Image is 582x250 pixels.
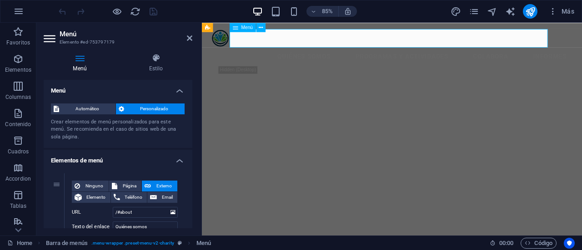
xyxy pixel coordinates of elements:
[490,238,514,249] h6: Tiempo de la sesión
[72,207,113,218] label: URL
[120,54,192,73] h4: Estilo
[123,192,145,203] span: Teléfono
[44,80,192,96] h4: Menú
[111,6,122,17] button: Haz clic para salir del modo de previsualización y seguir editando
[525,238,552,249] span: Código
[505,6,516,17] i: AI Writer
[241,25,253,29] span: Menú
[523,4,537,19] button: publish
[142,181,177,191] button: Externo
[44,54,120,73] h4: Menú
[5,121,31,128] p: Contenido
[344,7,352,15] i: Al redimensionar, ajustar el nivel de zoom automáticamente para ajustarse al dispositivo elegido.
[60,38,174,46] h3: Elemento #ed-753797179
[127,103,182,114] span: Personalizado
[469,6,479,17] i: Páginas (Ctrl+Alt+S)
[487,6,497,17] i: Navegador
[450,6,461,17] button: design
[51,118,185,141] div: Crear elementos de menú personalizados para este menú. Se recomienda en el caso de sitios web de ...
[178,240,182,245] i: Este elemento es un preajuste personalizable
[72,221,113,232] label: Texto del enlace
[113,207,178,218] input: URL...
[85,192,108,203] span: Elemento
[564,238,575,249] button: Usercentrics
[545,4,578,19] button: Más
[44,150,192,166] h4: Elementos de menú
[46,238,88,249] span: Haz clic para seleccionar y doble clic para editar
[154,181,175,191] span: Externo
[46,238,211,249] nav: breadcrumb
[147,192,177,203] button: Email
[487,6,497,17] button: navigator
[196,238,211,249] span: Haz clic para seleccionar y doble clic para editar
[60,30,192,38] h2: Menú
[130,6,140,17] i: Volver a cargar página
[468,6,479,17] button: pages
[83,181,106,191] span: Ninguno
[113,221,178,232] input: Texto del enlace...
[116,103,185,114] button: Personalizado
[72,192,110,203] button: Elemento
[306,6,339,17] button: 85%
[320,6,335,17] h6: 85%
[451,6,461,17] i: Diseño (Ctrl+Alt+Y)
[499,238,513,249] span: 00 00
[109,181,142,191] button: Página
[62,103,113,114] span: Automático
[548,7,574,16] span: Más
[5,175,31,182] p: Accordion
[8,148,29,155] p: Cuadros
[120,181,139,191] span: Página
[505,6,516,17] button: text_generator
[91,238,174,249] span: . menu-wrapper .preset-menu-v2-charity
[130,6,140,17] button: reload
[10,202,27,210] p: Tablas
[51,103,115,114] button: Automático
[160,192,175,203] span: Email
[525,6,536,17] i: Publicar
[7,238,32,249] a: Haz clic para cancelar la selección y doble clic para abrir páginas
[5,93,31,101] p: Columnas
[72,181,109,191] button: Ninguno
[6,39,30,46] p: Favoritos
[506,240,507,246] span: :
[521,238,557,249] button: Código
[5,66,31,74] p: Elementos
[111,192,147,203] button: Teléfono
